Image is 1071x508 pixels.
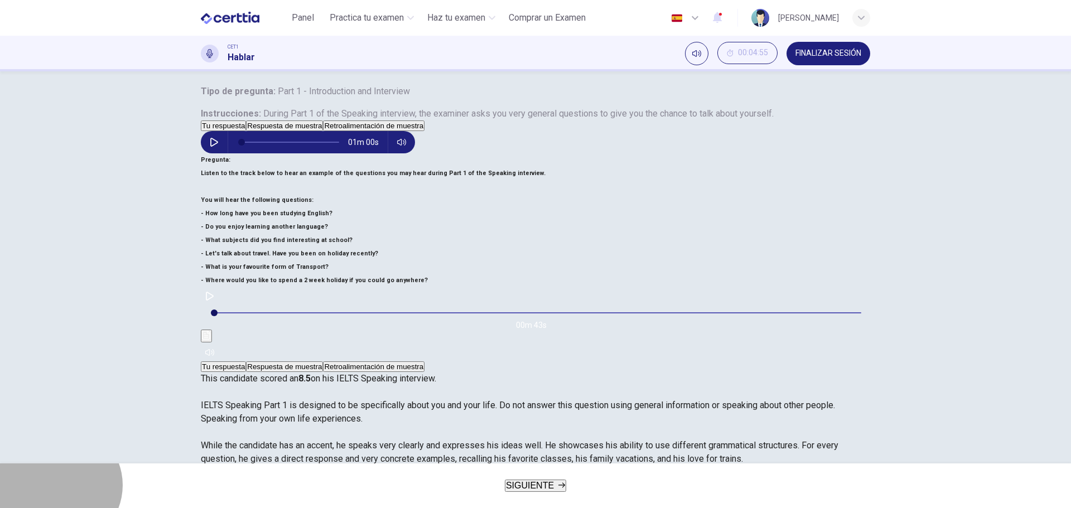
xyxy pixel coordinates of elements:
[285,8,321,28] button: Panel
[505,480,566,492] button: SIGUIENTE
[228,51,255,64] h1: Hablar
[292,11,314,25] span: Panel
[787,42,870,65] button: FINALIZAR SESIÓN
[738,49,768,57] span: 00:04:55
[685,42,708,65] div: Silenciar
[717,42,778,64] button: 00:04:55
[201,7,285,29] a: CERTTIA logo
[670,14,684,22] img: es
[427,11,485,25] span: Haz tu examen
[423,8,500,28] button: Haz tu examen
[778,11,839,25] div: [PERSON_NAME]
[795,49,861,58] span: FINALIZAR SESIÓN
[751,9,769,27] img: Profile picture
[228,43,239,51] span: CET1
[330,11,404,25] span: Practica tu examen
[201,7,259,29] img: CERTTIA logo
[717,42,778,65] div: Ocultar
[509,11,586,25] span: Comprar un Examen
[504,8,590,28] button: Comprar un Examen
[506,481,554,490] span: SIGUIENTE
[325,8,418,28] button: Practica tu examen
